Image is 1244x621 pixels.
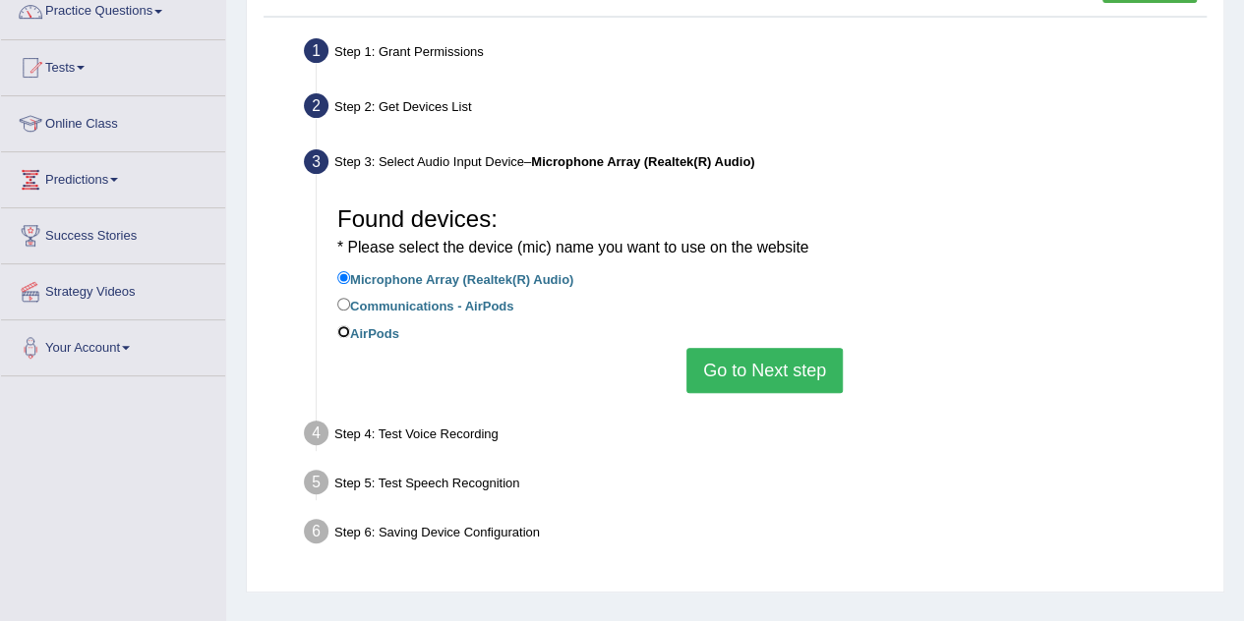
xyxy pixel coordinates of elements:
[337,321,399,343] label: AirPods
[295,415,1214,458] div: Step 4: Test Voice Recording
[337,271,350,284] input: Microphone Array (Realtek(R) Audio)
[1,208,225,257] a: Success Stories
[337,267,573,289] label: Microphone Array (Realtek(R) Audio)
[1,320,225,369] a: Your Account
[295,464,1214,507] div: Step 5: Test Speech Recognition
[531,154,754,169] b: Microphone Array (Realtek(R) Audio)
[337,298,350,310] input: Communications - AirPods
[1,96,225,145] a: Online Class
[1,264,225,313] a: Strategy Videos
[295,143,1214,187] div: Step 3: Select Audio Input Device
[337,294,513,315] label: Communications - AirPods
[337,206,1192,258] h3: Found devices:
[1,40,225,89] a: Tests
[524,154,755,169] span: –
[295,32,1214,76] div: Step 1: Grant Permissions
[1,152,225,201] a: Predictions
[337,239,808,255] small: * Please select the device (mic) name you want to use on the website
[295,513,1214,556] div: Step 6: Saving Device Configuration
[295,87,1214,131] div: Step 2: Get Devices List
[686,348,843,393] button: Go to Next step
[337,325,350,338] input: AirPods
